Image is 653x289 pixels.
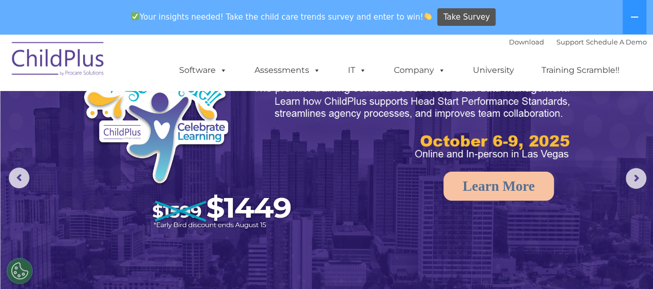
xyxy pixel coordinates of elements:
[509,38,544,46] a: Download
[244,60,331,81] a: Assessments
[437,8,496,26] a: Take Survey
[443,8,490,26] span: Take Survey
[424,12,432,20] img: 👏
[509,38,647,46] font: |
[144,111,187,118] span: Phone number
[463,60,524,81] a: University
[556,38,584,46] a: Support
[384,60,456,81] a: Company
[131,12,139,20] img: ✅
[338,60,377,81] a: IT
[586,38,647,46] a: Schedule A Demo
[484,177,653,289] iframe: Chat Widget
[7,35,110,86] img: ChildPlus by Procare Solutions
[443,172,554,201] a: Learn More
[169,60,237,81] a: Software
[7,258,33,284] button: Cookies Settings
[127,7,436,27] span: Your insights needed! Take the child care trends survey and enter to win!
[144,68,175,76] span: Last name
[531,60,630,81] a: Training Scramble!!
